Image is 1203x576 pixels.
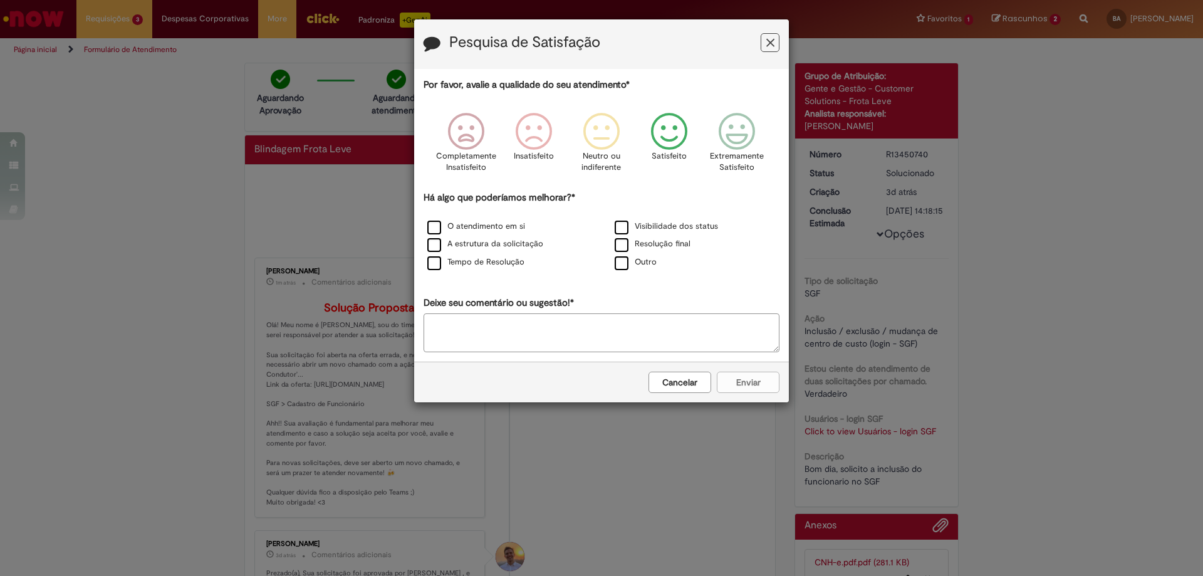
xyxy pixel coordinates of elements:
div: Neutro ou indiferente [570,103,633,189]
button: Cancelar [648,372,711,393]
div: Satisfeito [637,103,701,189]
label: Tempo de Resolução [427,256,524,268]
label: Resolução final [615,238,690,250]
label: Por favor, avalie a qualidade do seu atendimento* [424,78,630,92]
p: Insatisfeito [514,150,554,162]
div: Extremamente Satisfeito [705,103,769,189]
p: Completamente Insatisfeito [436,150,496,174]
label: Deixe seu comentário ou sugestão!* [424,296,574,310]
div: Completamente Insatisfeito [434,103,497,189]
p: Extremamente Satisfeito [710,150,764,174]
label: A estrutura da solicitação [427,238,543,250]
label: Outro [615,256,657,268]
div: Há algo que poderíamos melhorar?* [424,191,779,272]
div: Insatisfeito [502,103,566,189]
label: Pesquisa de Satisfação [449,34,600,51]
label: Visibilidade dos status [615,221,718,233]
p: Satisfeito [652,150,687,162]
label: O atendimento em si [427,221,525,233]
p: Neutro ou indiferente [579,150,624,174]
